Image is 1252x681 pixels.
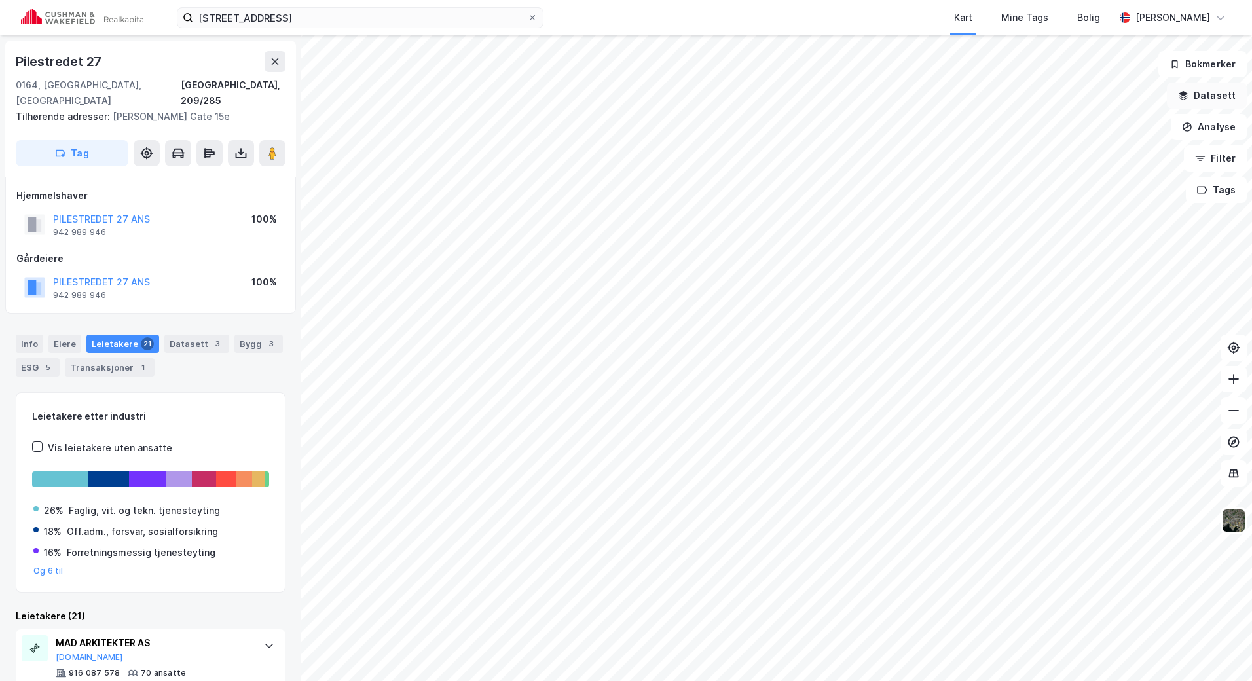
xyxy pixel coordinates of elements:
[1135,10,1210,26] div: [PERSON_NAME]
[16,335,43,353] div: Info
[1187,618,1252,681] div: Kontrollprogram for chat
[44,524,62,540] div: 18%
[53,290,106,301] div: 942 989 946
[16,77,181,109] div: 0164, [GEOGRAPHIC_DATA], [GEOGRAPHIC_DATA]
[1077,10,1100,26] div: Bolig
[32,409,269,424] div: Leietakere etter industri
[16,51,104,72] div: Pilestredet 27
[1186,177,1247,203] button: Tags
[16,140,128,166] button: Tag
[1158,51,1247,77] button: Bokmerker
[86,335,159,353] div: Leietakere
[265,337,278,350] div: 3
[16,109,275,124] div: [PERSON_NAME] Gate 15e
[56,635,251,651] div: MAD ARKITEKTER AS
[48,335,81,353] div: Eiere
[181,77,285,109] div: [GEOGRAPHIC_DATA], 209/285
[954,10,972,26] div: Kart
[16,188,285,204] div: Hjemmelshaver
[164,335,229,353] div: Datasett
[44,503,64,519] div: 26%
[69,668,120,678] div: 916 087 578
[21,9,145,27] img: cushman-wakefield-realkapital-logo.202ea83816669bd177139c58696a8fa1.svg
[16,608,285,624] div: Leietakere (21)
[251,274,277,290] div: 100%
[211,337,224,350] div: 3
[136,361,149,374] div: 1
[16,251,285,267] div: Gårdeiere
[193,8,527,28] input: Søk på adresse, matrikkel, gårdeiere, leietakere eller personer
[141,668,186,678] div: 70 ansatte
[16,111,113,122] span: Tilhørende adresser:
[41,361,54,374] div: 5
[1171,114,1247,140] button: Analyse
[48,440,172,456] div: Vis leietakere uten ansatte
[1184,145,1247,172] button: Filter
[67,524,218,540] div: Off.adm., forsvar, sosialforsikring
[234,335,283,353] div: Bygg
[65,358,155,377] div: Transaksjoner
[69,503,220,519] div: Faglig, vit. og tekn. tjenesteyting
[56,652,123,663] button: [DOMAIN_NAME]
[1187,618,1252,681] iframe: Chat Widget
[53,227,106,238] div: 942 989 946
[1167,83,1247,109] button: Datasett
[251,212,277,227] div: 100%
[16,358,60,377] div: ESG
[44,545,62,561] div: 16%
[67,545,215,561] div: Forretningsmessig tjenesteyting
[1001,10,1048,26] div: Mine Tags
[33,566,64,576] button: Og 6 til
[1221,508,1246,533] img: 9k=
[141,337,154,350] div: 21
